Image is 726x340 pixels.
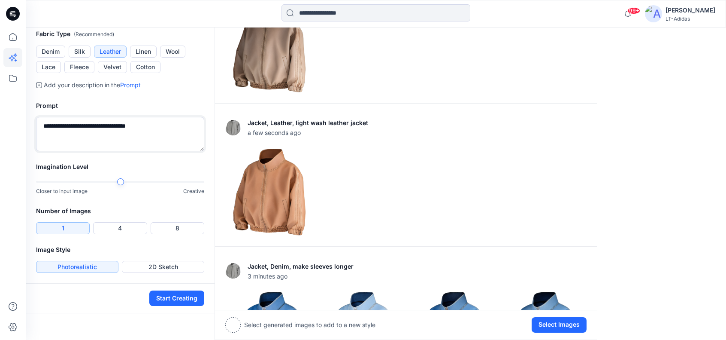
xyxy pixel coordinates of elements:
[36,261,118,273] button: Photorealistic
[532,317,587,333] button: Select Images
[225,263,241,279] img: eyJhbGciOiJIUzI1NiIsImtpZCI6IjAiLCJ0eXAiOiJKV1QifQ.eyJkYXRhIjp7InR5cGUiOiJzdG9yYWdlIiwicGF0aCI6Im...
[645,5,662,22] img: avatar
[36,29,204,40] h2: Fabric Type
[98,61,127,73] button: Velvet
[248,261,354,272] p: Jacket, Denim, make sleeves longer
[248,272,354,281] span: 3 minutes ago
[130,46,157,58] button: Linen
[160,46,185,58] button: Wool
[36,245,204,255] h2: Image Style
[248,118,368,128] p: Jacket, Leather, light wash leather jacket
[36,162,204,172] h2: Imagination Level
[36,187,88,196] p: Closer to input image
[36,46,65,58] button: Denim
[149,291,204,306] button: Start Creating
[36,101,204,111] h2: Prompt
[183,187,204,196] p: Creative
[244,320,375,330] p: Select generated images to add to a new style
[627,7,640,14] span: 99+
[226,5,313,92] img: 0.png
[93,222,147,234] button: 4
[151,222,204,234] button: 8
[36,206,204,216] h2: Number of Images
[226,149,313,236] img: 0.png
[225,120,241,135] img: eyJhbGciOiJIUzI1NiIsImtpZCI6IjAiLCJ0eXAiOiJKV1QifQ.eyJkYXRhIjp7InR5cGUiOiJzdG9yYWdlIiwicGF0aCI6Im...
[36,61,61,73] button: Lace
[130,61,160,73] button: Cotton
[122,261,204,273] button: 2D Sketch
[64,61,94,73] button: Fleece
[44,80,141,90] p: Add your description in the
[74,31,114,37] span: ( Recommended )
[69,46,91,58] button: Silk
[248,128,368,137] span: a few seconds ago
[665,5,715,15] div: [PERSON_NAME]
[665,15,715,22] div: LT-Adidas
[120,81,141,89] a: Prompt
[94,46,127,58] button: Leather
[36,222,90,234] button: 1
